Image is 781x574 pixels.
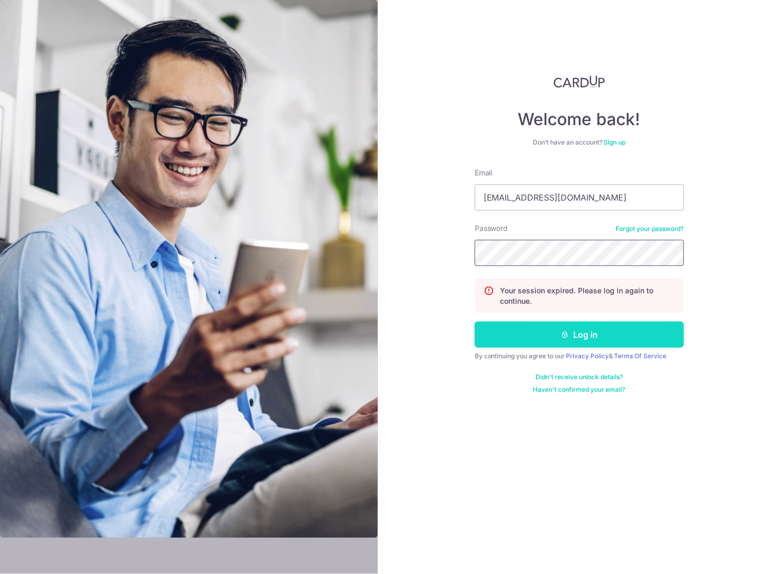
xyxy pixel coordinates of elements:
[475,109,684,130] h4: Welcome back!
[615,352,667,360] a: Terms Of Service
[616,225,684,233] a: Forgot your password?
[533,385,626,394] a: Haven't confirmed your email?
[475,223,508,234] label: Password
[475,352,684,360] div: By continuing you agree to our &
[475,184,684,211] input: Enter your Email
[475,322,684,348] button: Log in
[554,75,605,88] img: CardUp Logo
[475,138,684,147] div: Don’t have an account?
[500,285,675,306] p: Your session expired. Please log in again to continue.
[604,138,626,146] a: Sign up
[566,352,609,360] a: Privacy Policy
[536,373,623,381] a: Didn't receive unlock details?
[475,168,493,178] label: Email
